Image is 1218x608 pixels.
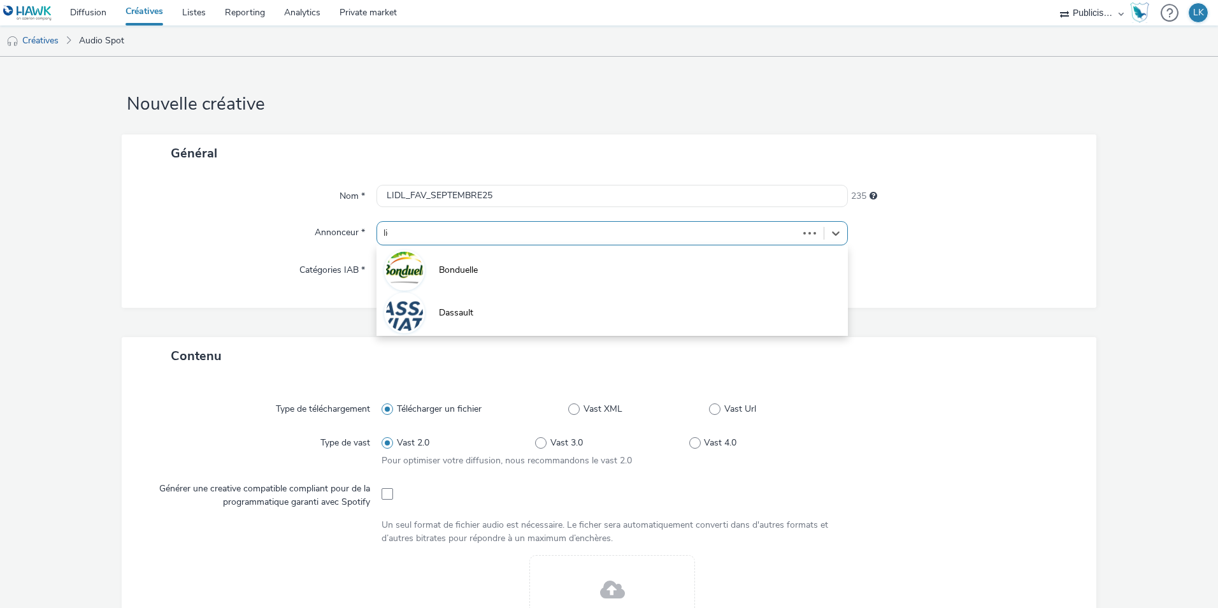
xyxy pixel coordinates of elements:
[1193,3,1204,22] div: LK
[704,437,736,449] span: Vast 4.0
[724,403,756,416] span: Vast Url
[334,185,370,203] label: Nom *
[584,403,622,416] span: Vast XML
[122,92,1096,117] h1: Nouvelle créative
[315,431,375,449] label: Type de vast
[550,437,583,449] span: Vast 3.0
[294,259,370,277] label: Catégories IAB *
[145,477,375,509] label: Générer une creative compatible compliant pour de la programmatique garanti avec Spotify
[376,185,848,207] input: Nom
[171,347,222,365] span: Contenu
[439,307,473,319] span: Dassault
[382,454,632,467] span: Pour optimiser votre diffusion, nous recommandons le vast 2.0
[851,190,866,203] span: 235
[439,264,478,277] span: Bonduelle
[870,190,877,203] div: 255 caractères maximum
[3,5,52,21] img: undefined Logo
[1130,3,1149,23] img: Hawk Academy
[386,252,423,289] img: Bonduelle
[1130,3,1154,23] a: Hawk Academy
[310,221,370,239] label: Annonceur *
[73,25,131,56] a: Audio Spot
[171,145,217,162] span: Général
[271,398,375,416] label: Type de téléchargement
[382,519,843,545] div: Un seul format de fichier audio est nécessaire. Le ficher sera automatiquement converti dans d'au...
[386,294,423,331] img: Dassault
[397,403,482,416] span: Télécharger un fichier
[397,437,429,449] span: Vast 2.0
[6,35,19,48] img: audio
